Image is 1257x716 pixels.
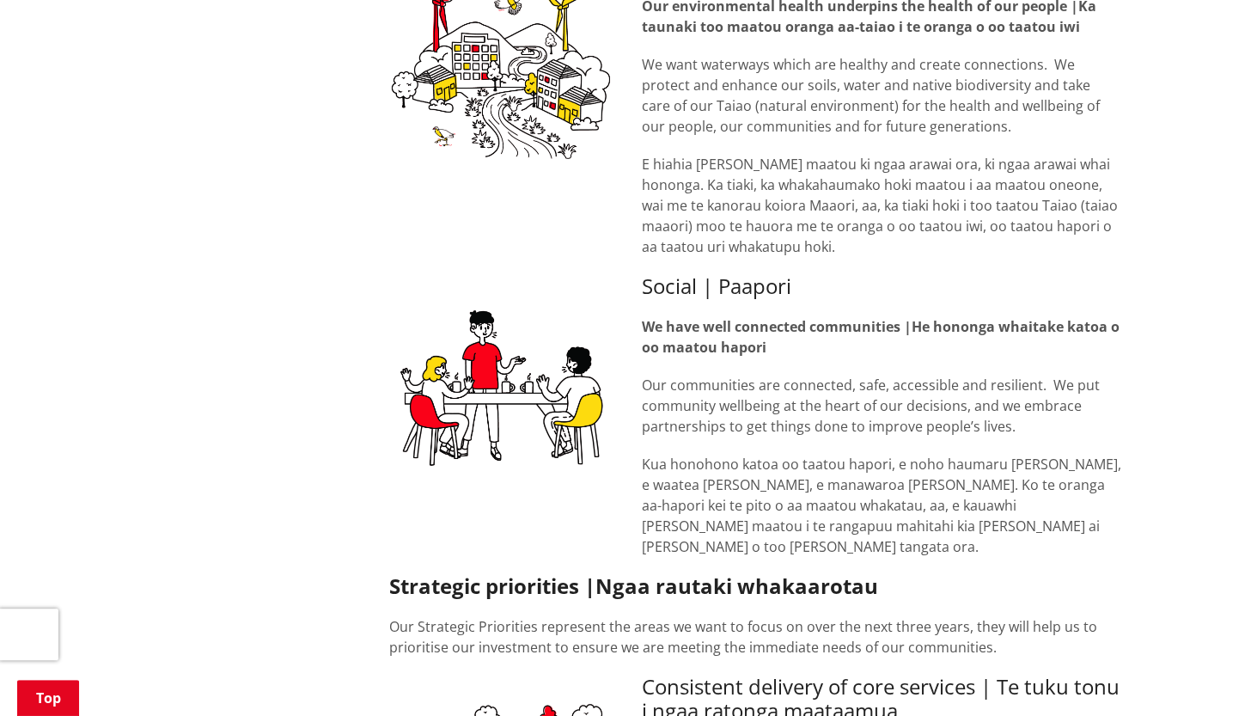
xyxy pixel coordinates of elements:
img: Outcomes icons - social [389,274,616,501]
strong: We have well connected communities | [641,317,911,336]
a: Top [17,680,79,716]
h3: Social | Paapori [641,274,1120,299]
p: E hiahia [PERSON_NAME] maatou ki ngaa arawai ora, ki ngaa arawai whai hononga. Ka tiaki, ka whaka... [641,154,1120,257]
strong: Strategic priorities | [389,572,595,600]
p: Our Strategic Priorities represent the areas we want to focus on over the next three years, they ... [389,616,1121,658]
p: We want waterways which are healthy and create connections. We protect and enhance our soils, wat... [641,54,1120,137]
strong: Ngaa rautaki whakaarotau [595,572,878,600]
iframe: Messenger Launcher [1178,644,1240,706]
p: Kua honohono katoa oo taatou hapori, e noho haumaru [PERSON_NAME], e waatea [PERSON_NAME], e mana... [641,454,1120,557]
strong: He hononga whaitake katoa o oo maatou hapori [641,317,1119,357]
p: Our communities are connected, safe, accessible and resilient. We put community wellbeing at the ... [641,375,1120,437]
